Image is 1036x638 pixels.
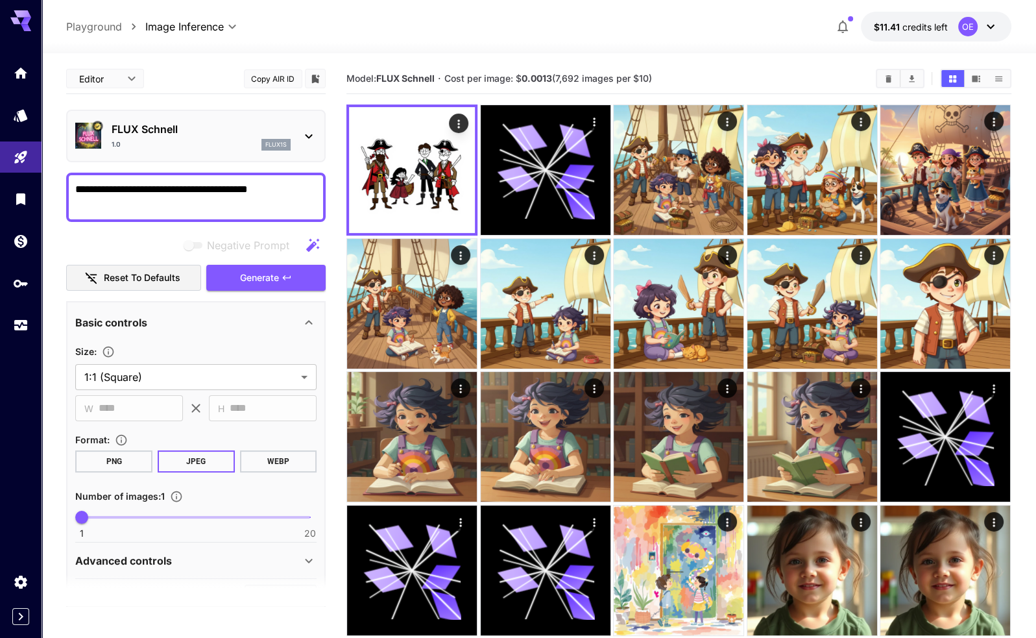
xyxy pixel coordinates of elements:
[84,401,93,416] span: W
[75,307,317,338] div: Basic controls
[66,265,201,291] button: Reset to defaults
[244,69,302,88] button: Copy AIR ID
[349,107,475,233] img: 9k=
[584,112,604,131] div: Actions
[747,105,877,235] img: 2Q==
[79,72,119,86] span: Editor
[614,372,743,502] img: Z
[265,140,287,149] p: flux1s
[304,527,316,540] span: 20
[75,450,152,472] button: PNG
[112,140,121,149] p: 1.0
[747,372,877,502] img: Z
[958,17,978,36] div: OE
[75,116,317,156] div: Certified Model – Vetted for best performance and includes a commercial license.FLUX Schnell1.0fl...
[718,245,738,265] div: Actions
[218,401,224,416] span: H
[84,369,296,385] span: 1:1 (Square)
[66,19,122,34] a: Playground
[13,149,29,166] div: Playground
[347,239,477,369] img: Z
[880,239,1010,369] img: 2Q==
[75,315,147,330] p: Basic controls
[851,378,871,398] div: Actions
[444,73,652,84] span: Cost per image: $ (7,692 images per $10)
[376,73,435,84] b: FLUX Schnell
[110,434,133,447] button: Choose the file format for the output image.
[718,378,738,398] div: Actions
[452,512,471,532] div: Actions
[112,121,291,137] p: FLUX Schnell
[75,545,317,576] div: Advanced controls
[861,12,1011,42] button: $11.41103OE
[165,490,188,503] button: Specify how many images to generate in a single request. Each image generation will be charged se...
[309,71,321,86] button: Add to library
[584,512,604,532] div: Actions
[13,191,29,207] div: Library
[346,73,435,84] span: Model:
[75,346,97,357] span: Size :
[987,70,1010,87] button: Show images in list view
[12,608,29,625] button: Expand sidebar
[985,512,1004,532] div: Actions
[851,245,871,265] div: Actions
[880,105,1010,235] img: 2Q==
[851,512,871,532] div: Actions
[93,121,103,132] button: Certified Model – Vetted for best performance and includes a commercial license.
[614,506,743,635] img: 9k=
[747,239,877,369] img: 2Q==
[75,434,110,445] span: Format :
[13,107,29,123] div: Models
[207,238,289,253] span: Negative Prompt
[240,450,317,472] button: WEBP
[97,345,120,358] button: Adjust the dimensions of the generated image by specifying its width and height in pixels, or sel...
[985,378,1004,398] div: Actions
[66,19,145,34] nav: breadcrumb
[13,233,29,249] div: Wallet
[452,378,471,398] div: Actions
[584,245,604,265] div: Actions
[718,512,738,532] div: Actions
[851,112,871,131] div: Actions
[80,527,84,540] span: 1
[985,112,1004,131] div: Actions
[874,21,902,32] span: $11.41
[900,70,923,87] button: Download All
[13,574,29,590] div: Settings
[584,378,604,398] div: Actions
[880,506,1010,635] img: Xa1cHh4X4WpWMIhgfy0nOqF1i+eab9ED8M5cD3Z2qoAAAAAA
[902,21,948,32] span: credits left
[75,553,172,569] p: Advanced controls
[13,65,29,81] div: Home
[965,70,987,87] button: Show images in video view
[158,450,235,472] button: JPEG
[452,245,471,265] div: Actions
[145,19,224,34] span: Image Inference
[481,372,610,502] img: Z
[181,237,300,253] span: Negative prompts are not compatible with the selected model.
[614,239,743,369] img: Z
[240,270,279,286] span: Generate
[718,112,738,131] div: Actions
[13,275,29,291] div: API Keys
[438,71,441,86] p: ·
[940,69,1011,88] div: Show images in grid viewShow images in video viewShow images in list view
[614,105,743,235] img: Z
[347,372,477,502] img: Z
[877,70,900,87] button: Clear Images
[941,70,964,87] button: Show images in grid view
[874,20,948,34] div: $11.41103
[13,317,29,334] div: Usage
[522,73,552,84] b: 0.0013
[75,491,165,502] span: Number of images : 1
[450,114,469,133] div: Actions
[985,245,1004,265] div: Actions
[876,69,924,88] div: Clear ImagesDownload All
[206,265,326,291] button: Generate
[747,506,877,635] img: NulpREwwda6qV9TATsI4fDomTbCiOVJqvTuHQQ3+hg0r2beUyfdZZWSIWF5aLMLHwAY7Lt01c5ZZDdpR1KgfFVhkZXrklHYe1...
[481,239,610,369] img: Z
